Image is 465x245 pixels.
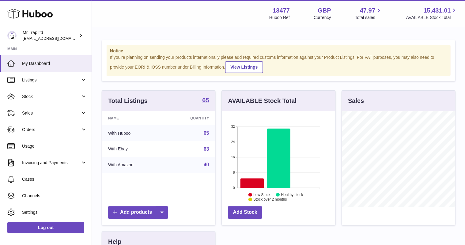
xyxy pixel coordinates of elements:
[22,176,87,182] span: Cases
[22,193,87,199] span: Channels
[110,48,447,54] strong: Notice
[273,6,290,15] strong: 13477
[23,36,90,41] span: [EMAIL_ADDRESS][DOMAIN_NAME]
[355,15,382,21] span: Total sales
[22,143,87,149] span: Usage
[22,209,87,215] span: Settings
[231,140,235,144] text: 24
[406,6,458,21] a: 15,431.01 AVAILABLE Stock Total
[204,130,209,136] a: 65
[7,222,84,233] a: Log out
[7,31,17,40] img: office@grabacz.eu
[253,197,287,202] text: Stock over 2 months
[423,6,451,15] span: 15,431.01
[253,192,270,197] text: Low Stock
[22,94,81,100] span: Stock
[233,171,235,174] text: 8
[281,192,303,197] text: Healthy stock
[102,157,164,173] td: With Amazon
[406,15,458,21] span: AVAILABLE Stock Total
[348,97,364,105] h3: Sales
[23,30,78,41] div: Mr.Trap ltd
[102,111,164,125] th: Name
[314,15,331,21] div: Currency
[269,15,290,21] div: Huboo Ref
[231,125,235,128] text: 32
[204,146,209,152] a: 63
[202,97,209,104] a: 65
[22,61,87,66] span: My Dashboard
[225,61,263,73] a: View Listings
[228,206,262,219] a: Add Stock
[360,6,375,15] span: 47.97
[355,6,382,21] a: 47.97 Total sales
[108,206,168,219] a: Add products
[202,97,209,103] strong: 65
[22,110,81,116] span: Sales
[318,6,331,15] strong: GBP
[108,97,148,105] h3: Total Listings
[22,160,81,166] span: Invoicing and Payments
[110,55,447,73] div: If you're planning on sending your products internationally please add required customs informati...
[22,127,81,133] span: Orders
[233,186,235,190] text: 0
[102,125,164,141] td: With Huboo
[231,155,235,159] text: 16
[204,162,209,167] a: 40
[102,141,164,157] td: With Ebay
[228,97,296,105] h3: AVAILABLE Stock Total
[22,77,81,83] span: Listings
[164,111,215,125] th: Quantity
